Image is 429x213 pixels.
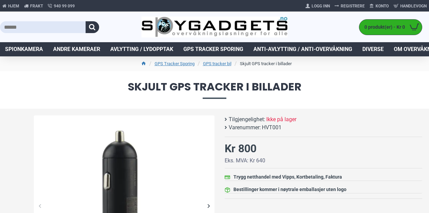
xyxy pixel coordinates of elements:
span: Andre kameraer [53,45,100,53]
div: Next slide [203,200,214,212]
a: Handlevogn [391,1,429,11]
div: Trygg netthandel med Vipps, Kortbetaling, Faktura [233,174,342,181]
a: Registrere [332,1,367,11]
span: Diverse [362,45,384,53]
span: Spionkamera [5,45,43,53]
span: Hjem [8,3,19,9]
a: Anti-avlytting / Anti-overvåkning [248,42,357,56]
span: Logg Inn [312,3,330,9]
span: Konto [376,3,389,9]
a: Avlytting / Lydopptak [105,42,178,56]
a: 0 produkt(er) - Kr 0 [359,20,422,35]
span: Anti-avlytting / Anti-overvåkning [253,45,352,53]
span: Registrere [341,3,365,9]
a: Andre kameraer [48,42,105,56]
div: Kr 800 [225,140,256,157]
img: SpyGadgets.no [141,17,287,37]
span: HVT001 [262,124,281,132]
span: 940 99 099 [54,3,75,9]
span: Handlevogn [400,3,427,9]
span: Skjult GPS tracker i billader [7,81,422,99]
a: GPS tracker bil [203,60,231,67]
span: Ikke på lager [266,115,296,124]
a: Logg Inn [303,1,332,11]
a: Diverse [357,42,389,56]
a: Konto [367,1,391,11]
div: Bestillinger kommer i nøytrale emballasjer uten logo [233,186,346,193]
a: GPS Tracker Sporing [178,42,248,56]
span: GPS Tracker Sporing [183,45,243,53]
b: Tilgjengelighet: [229,115,265,124]
a: GPS Tracker Sporing [155,60,195,67]
span: Avlytting / Lydopptak [110,45,173,53]
span: Frakt [30,3,43,9]
div: Previous slide [34,200,46,212]
span: 0 produkt(er) - Kr 0 [359,24,407,31]
b: Varenummer: [229,124,261,132]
